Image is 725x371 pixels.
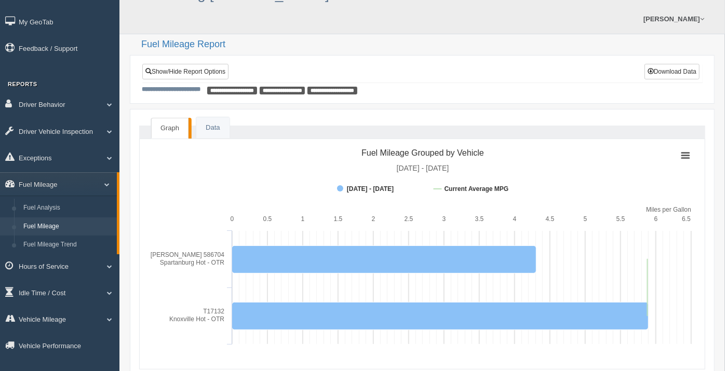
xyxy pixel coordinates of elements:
text: 0.5 [263,215,272,223]
a: Graph [151,118,189,139]
a: Show/Hide Report Options [142,64,229,79]
tspan: Miles per Gallon [646,206,691,213]
text: 1.5 [334,215,343,223]
button: Download Data [645,64,700,79]
text: 6.5 [682,215,691,223]
a: [PERSON_NAME] [638,4,709,34]
text: 6 [654,215,658,223]
a: Fuel Mileage Trend [19,236,117,254]
tspan: Spartanburg Hot - OTR [160,259,224,266]
text: 0 [231,215,234,223]
a: Data [196,117,229,139]
tspan: [DATE] - [DATE] [397,164,449,172]
text: 3.5 [475,215,484,223]
a: Fuel Mileage [19,217,117,236]
tspan: Current Average MPG [445,185,509,193]
text: 1 [301,215,305,223]
text: 5.5 [616,215,625,223]
tspan: T17132 [203,308,224,315]
tspan: Knoxville Hot - OTR [169,315,224,323]
text: 2.5 [405,215,413,223]
a: Fuel Analysis [19,199,117,217]
text: 4.5 [546,215,555,223]
text: 5 [584,215,587,223]
tspan: Fuel Mileage Grouped by Vehicle [361,148,484,157]
text: 4 [513,215,517,223]
text: 2 [372,215,375,223]
tspan: [PERSON_NAME] 586704 [151,251,224,258]
tspan: [DATE] - [DATE] [347,185,394,193]
text: 3 [442,215,446,223]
